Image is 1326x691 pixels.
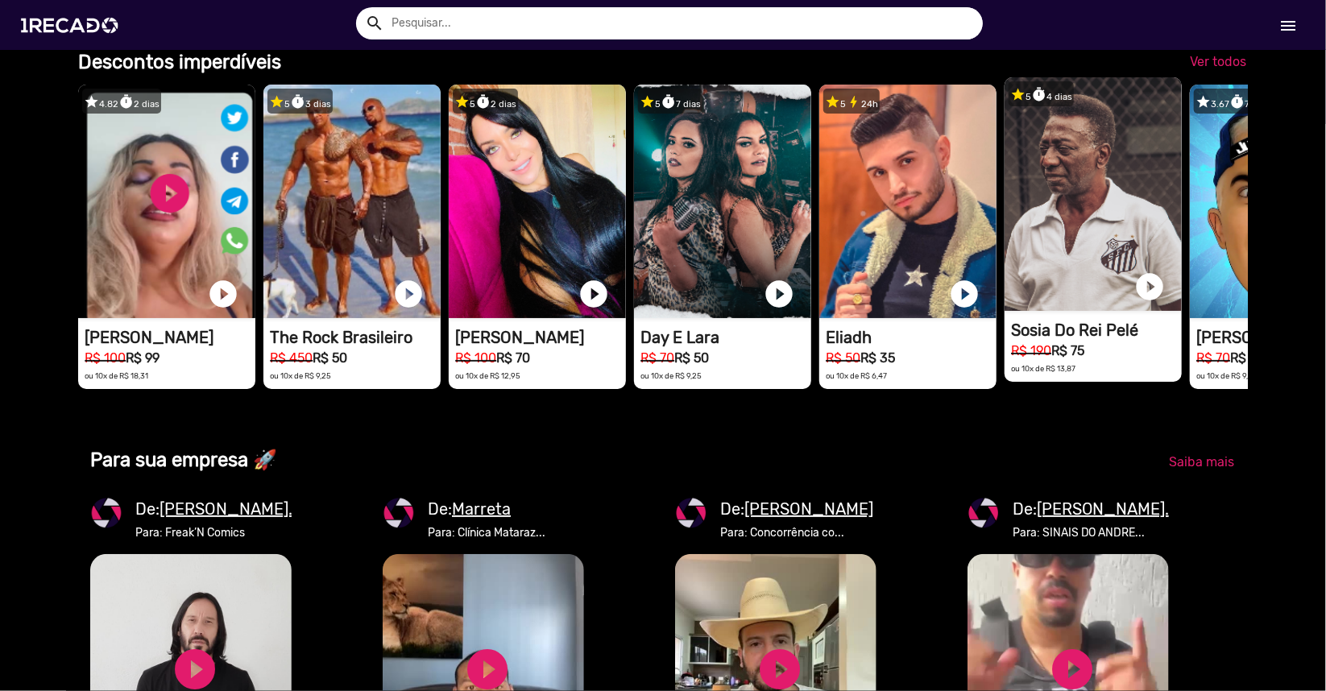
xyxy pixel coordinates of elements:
[826,371,887,380] small: ou 10x de R$ 6,47
[90,449,277,471] b: Para sua empresa 🚀
[455,371,520,380] small: ou 10x de R$ 12,95
[640,371,702,380] small: ou 10x de R$ 9,25
[826,328,997,347] h1: Eliadh
[1196,350,1230,366] small: R$ 70
[1196,371,1258,380] small: ou 10x de R$ 9,25
[720,497,873,521] mat-card-title: De:
[720,524,873,541] mat-card-subtitle: Para: Concorrência co...
[744,499,873,519] u: [PERSON_NAME]
[1037,499,1178,519] u: [PERSON_NAME]...
[455,328,626,347] h1: [PERSON_NAME]
[1051,343,1084,358] b: R$ 75
[78,85,255,318] video: 1RECADO vídeos dedicados para fãs e empresas
[1191,54,1247,69] span: Ver todos
[640,328,811,347] h1: Day E Lara
[135,497,300,521] mat-card-title: De:
[313,350,347,366] b: R$ 50
[1011,343,1051,358] small: R$ 190
[860,350,895,366] b: R$ 35
[360,8,388,36] button: Example home icon
[428,497,545,521] mat-card-title: De:
[452,499,511,519] u: Marreta
[160,499,300,519] u: [PERSON_NAME]...
[78,51,281,73] b: Descontos imperdíveis
[85,350,126,366] small: R$ 100
[640,350,674,366] small: R$ 70
[496,350,530,366] b: R$ 70
[1230,350,1265,366] b: R$ 50
[634,85,811,318] video: 1RECADO vídeos dedicados para fãs e empresas
[392,278,425,310] a: play_circle_filled
[135,524,300,541] mat-card-subtitle: Para: Freak’N Comics
[578,278,610,310] a: play_circle_filled
[674,350,709,366] b: R$ 50
[1011,364,1075,373] small: ou 10x de R$ 13,87
[270,350,313,366] small: R$ 450
[1011,321,1182,340] h1: Sosia Do Rei Pelé
[948,278,980,310] a: play_circle_filled
[826,350,860,366] small: R$ 50
[380,7,983,39] input: Pesquisar...
[1005,77,1182,311] video: 1RECADO vídeos dedicados para fãs e empresas
[819,85,997,318] video: 1RECADO vídeos dedicados para fãs e empresas
[366,14,385,33] mat-icon: Example home icon
[85,328,255,347] h1: [PERSON_NAME]
[270,328,441,347] h1: The Rock Brasileiro
[1170,455,1235,470] span: Saiba mais
[270,371,331,380] small: ou 10x de R$ 9,25
[1278,16,1298,35] mat-icon: Início
[1133,271,1166,303] a: play_circle_filled
[1013,497,1178,521] mat-card-title: De:
[1013,524,1178,541] mat-card-subtitle: Para: SINAIS DO ANDRE...
[263,85,441,318] video: 1RECADO vídeos dedicados para fãs e empresas
[126,350,160,366] b: R$ 99
[455,350,496,366] small: R$ 100
[207,278,239,310] a: play_circle_filled
[85,371,148,380] small: ou 10x de R$ 18,31
[763,278,795,310] a: play_circle_filled
[428,524,545,541] mat-card-subtitle: Para: Clínica Mataraz...
[449,85,626,318] video: 1RECADO vídeos dedicados para fãs e empresas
